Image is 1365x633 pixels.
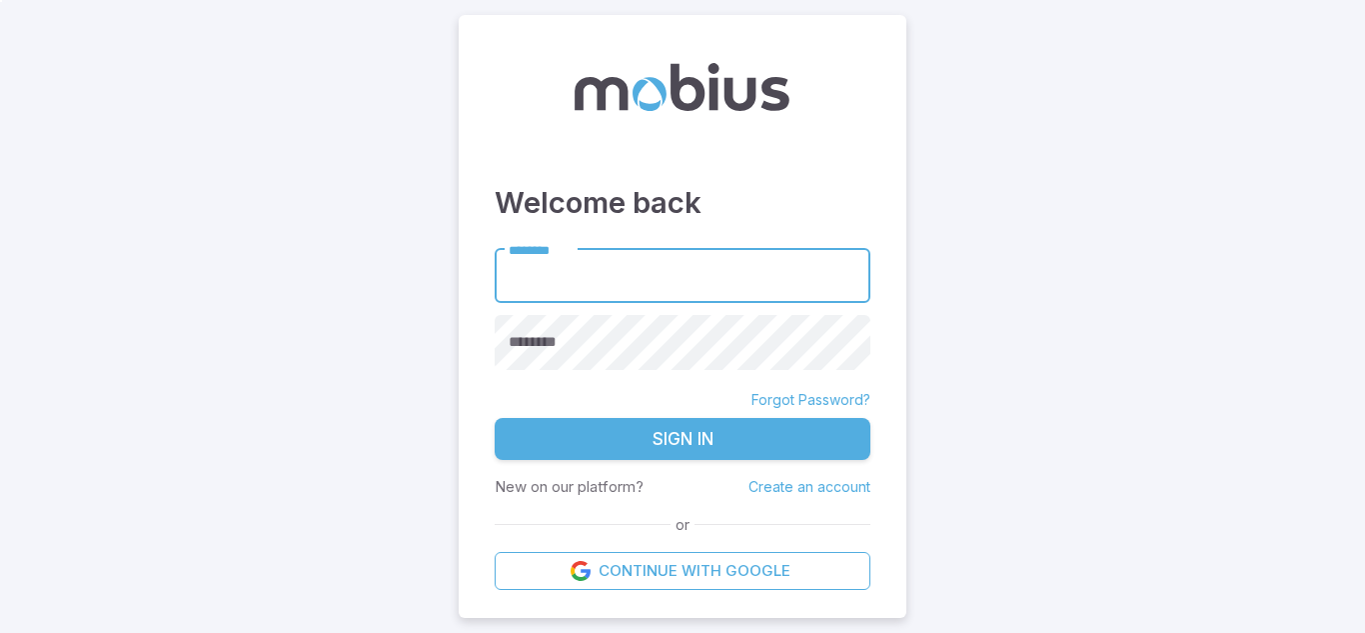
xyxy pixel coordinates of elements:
a: Create an account [748,478,870,495]
button: Sign In [495,418,870,460]
h3: Welcome back [495,181,870,225]
a: Continue with Google [495,552,870,590]
p: New on our platform? [495,476,644,498]
a: Forgot Password? [751,390,870,410]
span: or [671,514,694,536]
